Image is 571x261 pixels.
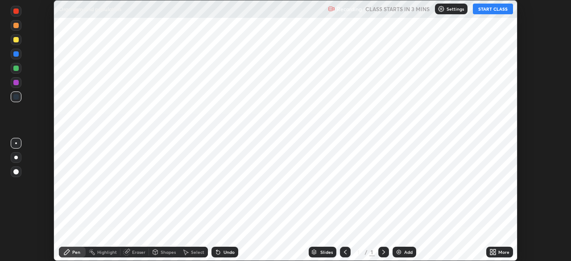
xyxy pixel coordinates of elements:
h5: CLASS STARTS IN 3 MINS [365,5,430,13]
button: START CLASS [473,4,513,14]
div: Undo [223,250,235,254]
div: Eraser [132,250,145,254]
div: Pen [72,250,80,254]
img: class-settings-icons [438,5,445,12]
div: More [498,250,509,254]
img: recording.375f2c34.svg [328,5,335,12]
p: Organism and population [59,5,121,12]
img: add-slide-button [395,249,402,256]
div: / [365,249,368,255]
div: Slides [320,250,333,254]
div: Highlight [97,250,117,254]
p: Recording [337,6,362,12]
div: 1 [354,249,363,255]
div: 1 [369,248,375,256]
div: Select [191,250,204,254]
div: Shapes [161,250,176,254]
div: Add [404,250,413,254]
p: Settings [447,7,464,11]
